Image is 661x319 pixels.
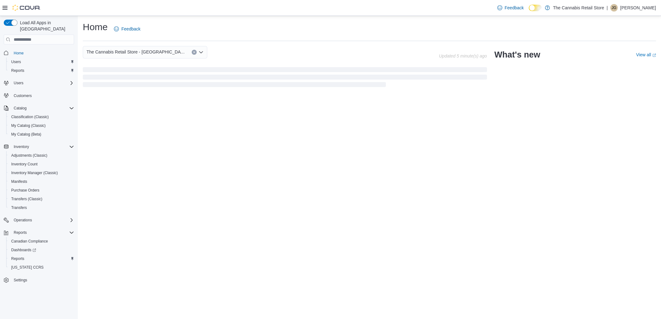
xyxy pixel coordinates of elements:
button: Manifests [6,177,77,186]
button: Transfers [6,203,77,212]
a: Dashboards [6,246,77,254]
a: [US_STATE] CCRS [9,264,46,271]
span: Inventory Count [11,162,38,167]
button: Open list of options [199,50,204,55]
a: Feedback [495,2,526,14]
span: My Catalog (Classic) [9,122,74,129]
span: Purchase Orders [9,187,74,194]
p: [PERSON_NAME] [620,4,656,12]
span: Inventory [11,143,74,150]
p: | [607,4,608,12]
button: Classification (Classic) [6,113,77,121]
h1: Home [83,21,108,33]
span: [US_STATE] CCRS [11,265,44,270]
span: Reports [14,230,27,235]
a: Transfers [9,204,29,211]
span: Dashboards [9,246,74,254]
span: My Catalog (Beta) [11,132,41,137]
span: Customers [11,92,74,99]
button: My Catalog (Beta) [6,130,77,139]
span: Users [14,81,23,86]
button: Inventory [11,143,31,150]
span: Transfers [9,204,74,211]
a: Manifests [9,178,30,185]
span: Feedback [121,26,140,32]
span: Feedback [505,5,524,11]
button: Clear input [192,50,197,55]
span: My Catalog (Classic) [11,123,46,128]
nav: Complex example [4,46,74,301]
span: Canadian Compliance [9,238,74,245]
span: Inventory Count [9,160,74,168]
span: Users [11,59,21,64]
span: Classification (Classic) [9,113,74,121]
span: Reports [11,256,24,261]
a: Canadian Compliance [9,238,50,245]
a: Customers [11,92,34,99]
span: Adjustments (Classic) [9,152,74,159]
div: Jessica Gerstman [610,4,618,12]
a: Reports [9,67,27,74]
button: Inventory Manager (Classic) [6,169,77,177]
span: The Cannabis Retail Store - [GEOGRAPHIC_DATA] [87,48,185,56]
input: Dark Mode [529,5,542,11]
span: Settings [14,278,27,283]
span: Manifests [9,178,74,185]
a: Purchase Orders [9,187,42,194]
span: My Catalog (Beta) [9,131,74,138]
a: My Catalog (Beta) [9,131,44,138]
img: Cova [12,5,40,11]
span: Home [14,51,24,56]
span: Transfers (Classic) [11,196,42,201]
a: Users [9,58,23,66]
a: Adjustments (Classic) [9,152,50,159]
button: Operations [1,216,77,224]
a: Home [11,49,26,57]
button: Reports [6,66,77,75]
span: Catalog [11,104,74,112]
span: Load All Apps in [GEOGRAPHIC_DATA] [17,20,74,32]
button: Reports [11,229,29,236]
span: Inventory Manager (Classic) [9,169,74,177]
span: Home [11,49,74,57]
span: Catalog [14,106,26,111]
span: Customers [14,93,32,98]
button: Users [11,79,26,87]
span: Reports [9,255,74,262]
span: Purchase Orders [11,188,40,193]
span: Operations [14,218,32,223]
button: Canadian Compliance [6,237,77,246]
span: Reports [11,68,24,73]
button: Catalog [11,104,29,112]
button: Adjustments (Classic) [6,151,77,160]
span: Users [11,79,74,87]
button: Operations [11,216,35,224]
span: Settings [11,276,74,284]
p: The Cannabis Retail Store [553,4,604,12]
button: Customers [1,91,77,100]
button: Inventory [1,142,77,151]
p: Updated 5 minute(s) ago [439,53,487,58]
span: Reports [11,229,74,236]
a: Dashboards [9,246,39,254]
span: Users [9,58,74,66]
button: Reports [1,228,77,237]
span: Loading [83,68,487,88]
a: View allExternal link [636,52,656,57]
span: Dashboards [11,247,36,252]
svg: External link [652,53,656,57]
button: Users [1,79,77,87]
button: Reports [6,254,77,263]
a: My Catalog (Classic) [9,122,48,129]
button: Inventory Count [6,160,77,169]
span: Washington CCRS [9,264,74,271]
span: Adjustments (Classic) [11,153,47,158]
button: [US_STATE] CCRS [6,263,77,272]
span: Inventory Manager (Classic) [11,170,58,175]
a: Inventory Manager (Classic) [9,169,60,177]
button: Transfers (Classic) [6,195,77,203]
span: Reports [9,67,74,74]
button: Catalog [1,104,77,113]
button: Purchase Orders [6,186,77,195]
span: Canadian Compliance [11,239,48,244]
